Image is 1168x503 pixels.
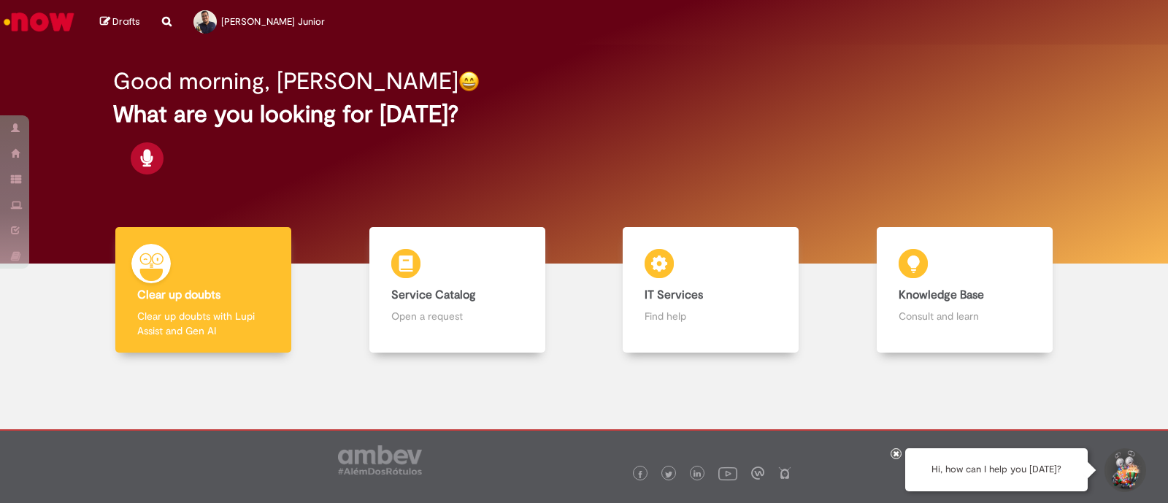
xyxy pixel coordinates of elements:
[693,470,701,479] img: logo_footer_linkedin.png
[113,69,458,94] h2: Good morning, [PERSON_NAME]
[584,227,838,353] a: IT Services Find help
[1,7,77,37] img: ServiceNow
[905,448,1088,491] div: Hi, how can I help you [DATE]?
[112,15,140,28] span: Drafts
[113,101,1055,127] h2: What are you looking for [DATE]?
[458,71,480,92] img: happy-face.png
[645,309,777,323] p: Find help
[100,15,140,29] a: Drafts
[77,227,331,353] a: Clear up doubts Clear up doubts with Lupi Assist and Gen AI
[637,471,644,478] img: logo_footer_facebook.png
[778,466,791,480] img: logo_footer_naosei.png
[751,466,764,480] img: logo_footer_workplace.png
[838,227,1092,353] a: Knowledge Base Consult and learn
[137,288,220,302] b: Clear up doubts
[137,309,269,338] p: Clear up doubts with Lupi Assist and Gen AI
[665,471,672,478] img: logo_footer_twitter.png
[221,15,325,28] span: [PERSON_NAME] Junior
[718,464,737,483] img: logo_footer_youtube.png
[331,227,585,353] a: Service Catalog Open a request
[338,445,422,475] img: logo_footer_ambev_rotulo_gray.png
[645,288,703,302] b: IT Services
[899,309,1031,323] p: Consult and learn
[391,288,476,302] b: Service Catalog
[899,288,984,302] b: Knowledge Base
[391,309,523,323] p: Open a request
[1102,448,1146,492] button: Start Support Conversation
